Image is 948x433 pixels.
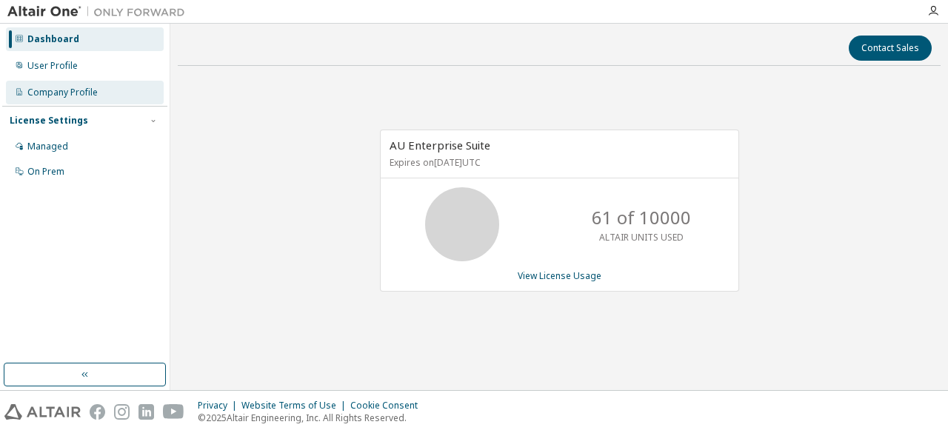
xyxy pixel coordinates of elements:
img: Altair One [7,4,193,19]
img: instagram.svg [114,404,130,420]
div: Privacy [198,400,241,412]
button: Contact Sales [849,36,932,61]
div: User Profile [27,60,78,72]
div: On Prem [27,166,64,178]
div: Dashboard [27,33,79,45]
span: AU Enterprise Suite [390,138,490,152]
p: Expires on [DATE] UTC [390,156,726,169]
img: altair_logo.svg [4,404,81,420]
div: License Settings [10,115,88,127]
p: © 2025 Altair Engineering, Inc. All Rights Reserved. [198,412,427,424]
img: linkedin.svg [138,404,154,420]
div: Company Profile [27,87,98,98]
img: youtube.svg [163,404,184,420]
div: Cookie Consent [350,400,427,412]
p: ALTAIR UNITS USED [599,231,684,244]
img: facebook.svg [90,404,105,420]
div: Website Terms of Use [241,400,350,412]
div: Managed [27,141,68,152]
a: View License Usage [518,269,601,282]
p: 61 of 10000 [592,205,691,230]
